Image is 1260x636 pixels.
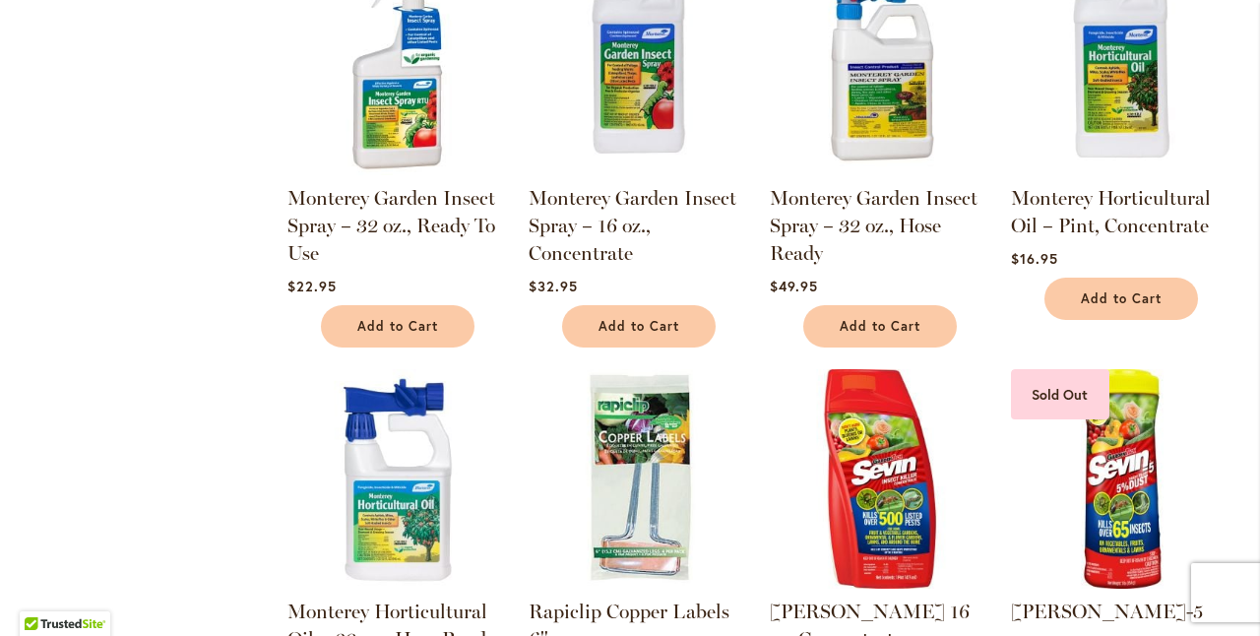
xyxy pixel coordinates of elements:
[1011,369,1230,589] img: Sevin-5
[357,318,438,335] span: Add to Cart
[287,574,507,593] a: Monterey Horticultural Oil – 32 oz., Hose Ready
[287,277,337,295] span: $22.95
[598,318,679,335] span: Add to Cart
[1011,369,1109,419] div: Sold Out
[1011,186,1211,237] a: Monterey Horticultural Oil – Pint, Concentrate
[1011,600,1203,623] a: [PERSON_NAME]-5
[1044,278,1198,320] button: Add to Cart
[803,305,957,348] button: Add to Cart
[1081,290,1162,307] span: Add to Cart
[529,186,736,265] a: Monterey Garden Insect Spray – 16 oz., Concentrate
[287,369,507,589] img: Monterey Horticultural Oil – 32 oz., Hose Ready
[770,277,818,295] span: $49.95
[15,566,70,621] iframe: Launch Accessibility Center
[770,160,989,179] a: Monterey Garden Insect Spray – 32 oz., Hose Ready
[840,318,920,335] span: Add to Cart
[1011,160,1230,179] a: Monterey Horticultural Oil – Pint, Concentrate
[287,160,507,179] a: Monterey Garden Insect Spray – 32 oz., Ready To Use
[321,305,474,348] button: Add to Cart
[1011,574,1230,593] a: Sevin-5 Sold Out
[529,574,748,593] a: Rapiclip Copper Labels 6"
[529,369,748,589] img: Rapiclip Copper Labels 6"
[770,574,989,593] a: Sevin 16 oz. Concentrate
[529,277,578,295] span: $32.95
[529,160,748,179] a: Monterey Garden Insect Spray – 16 oz., Concentrate
[287,186,495,265] a: Monterey Garden Insect Spray – 32 oz., Ready To Use
[770,369,989,589] img: Sevin 16 oz. Concentrate
[770,186,977,265] a: Monterey Garden Insect Spray – 32 oz., Hose Ready
[1011,249,1058,268] span: $16.95
[562,305,716,348] button: Add to Cart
